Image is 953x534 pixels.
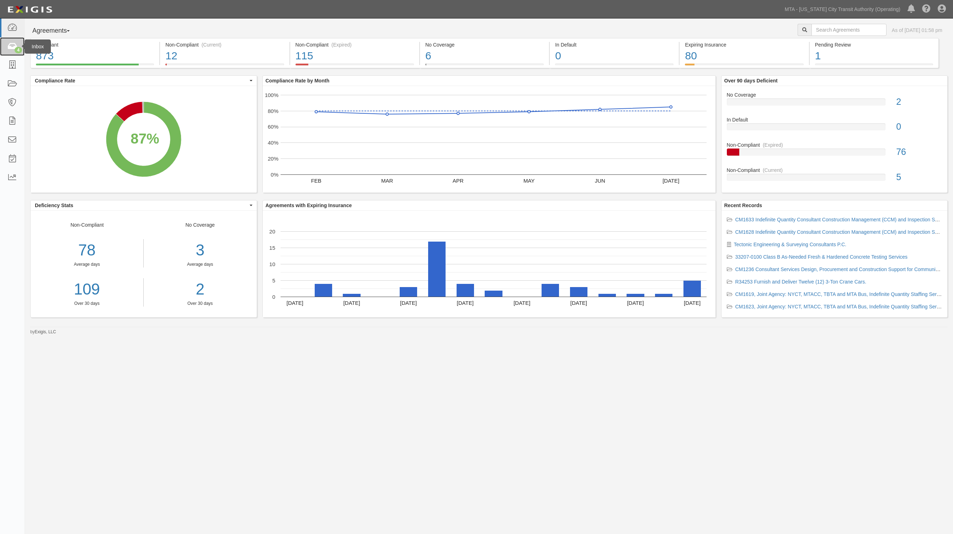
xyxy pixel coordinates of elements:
a: No Coverage2 [727,91,942,117]
div: 873 [36,48,154,64]
div: No Coverage [722,91,948,98]
div: 0 [555,48,674,64]
text: 80% [267,108,278,114]
div: 6 [425,48,544,64]
div: Inbox [25,39,51,54]
div: 4 [15,47,22,53]
div: 12 [165,48,284,64]
a: Expiring Insurance80 [680,64,809,69]
text: [DATE] [683,300,700,306]
a: Compliant873 [30,64,159,69]
text: 10 [269,261,275,267]
a: Tectonic Engineering & Surveying Consultants P.C. [734,242,846,247]
div: Average days [149,261,251,268]
text: 5 [272,277,275,283]
small: by [30,329,56,335]
text: JUN [595,177,605,183]
div: 2 [891,96,947,108]
div: Non-Compliant [31,221,144,307]
div: 87% [131,129,159,149]
div: Average days [31,261,143,268]
div: No Coverage [425,41,544,48]
a: In Default0 [727,116,942,141]
text: 100% [265,92,278,98]
svg: A chart. [263,211,715,317]
a: 33207-0100 Class B As-Needed Fresh & Hardened Concrete Testing Services [735,254,908,260]
b: Over 90 days Deficient [724,78,778,83]
button: Agreements [30,24,84,38]
text: [DATE] [570,300,587,306]
img: Logo [5,3,54,16]
a: Non-Compliant(Expired)115 [290,64,419,69]
svg: A chart. [263,86,715,193]
b: Agreements with Expiring Insurance [266,203,352,208]
b: Compliance Rate by Month [266,78,330,83]
a: 109 [31,278,143,301]
div: 1 [815,48,933,64]
div: Pending Review [815,41,933,48]
a: Non-Compliant(Expired)76 [727,141,942,167]
text: [DATE] [662,177,679,183]
text: [DATE] [400,300,416,306]
a: Non-Compliant(Current)5 [727,167,942,187]
text: 20 [269,228,275,234]
div: 3 [149,239,251,261]
a: In Default0 [550,64,679,69]
div: As of [DATE] 01:58 pm [892,27,942,34]
text: 15 [269,244,275,250]
text: [DATE] [286,300,303,306]
text: 40% [267,140,278,146]
span: Deficiency Stats [35,202,248,209]
div: 80 [685,48,803,64]
text: APR [452,177,463,183]
div: Over 30 days [149,301,251,307]
a: R34253 Furnish and Deliver Twelve (12) 3-Ton Crane Cars. [735,279,867,285]
div: Over 30 days [31,301,143,307]
text: [DATE] [343,300,360,306]
text: FEB [311,177,321,183]
text: 60% [267,124,278,130]
div: (Expired) [331,41,352,48]
div: Non-Compliant [722,167,948,174]
div: 76 [891,146,947,158]
div: 115 [296,48,414,64]
a: Non-Compliant(Current)12 [160,64,289,69]
svg: A chart. [31,86,256,193]
div: 78 [31,239,143,261]
button: Compliance Rate [31,76,257,86]
text: MAR [381,177,393,183]
a: Exigis, LLC [35,329,56,334]
div: Non-Compliant (Current) [165,41,284,48]
text: MAY [523,177,534,183]
text: [DATE] [627,300,644,306]
div: Non-Compliant [722,141,948,149]
text: [DATE] [457,300,473,306]
div: (Expired) [763,141,783,149]
text: 20% [267,156,278,162]
button: Deficiency Stats [31,200,257,210]
text: [DATE] [513,300,530,306]
div: No Coverage [144,221,257,307]
div: 2 [149,278,251,301]
b: Recent Records [724,203,762,208]
i: Help Center - Complianz [922,5,931,14]
span: Compliance Rate [35,77,248,84]
input: Search Agreements [811,24,887,36]
text: 0% [271,171,278,177]
div: (Current) [202,41,222,48]
a: Pending Review1 [810,64,939,69]
div: (Current) [763,167,783,174]
text: 0 [272,293,275,300]
a: MTA - [US_STATE] City Transit Authority (Operating) [781,2,904,16]
div: 0 [891,120,947,133]
a: No Coverage6 [420,64,549,69]
div: In Default [722,116,948,123]
div: Expiring Insurance [685,41,803,48]
div: Non-Compliant (Expired) [296,41,414,48]
div: 5 [891,171,947,184]
div: Compliant [36,41,154,48]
